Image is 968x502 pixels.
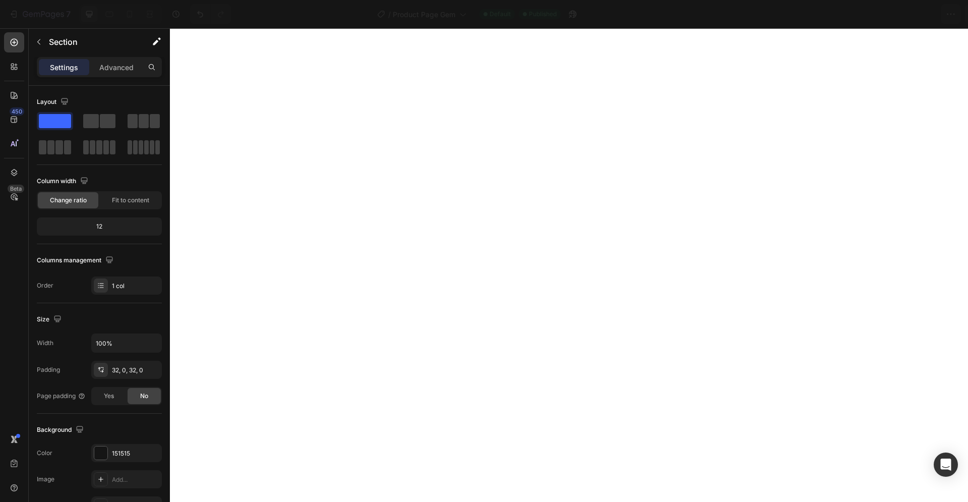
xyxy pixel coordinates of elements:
[934,453,958,477] div: Open Intercom Messenger
[37,339,53,348] div: Width
[37,449,52,458] div: Color
[99,62,134,73] p: Advanced
[490,10,511,19] span: Default
[37,95,71,109] div: Layout
[872,10,889,19] span: Save
[112,475,159,484] div: Add...
[66,8,71,20] p: 7
[37,392,86,401] div: Page padding
[10,107,24,116] div: 450
[37,475,54,484] div: Image
[170,28,968,502] iframe: Design area
[37,254,115,267] div: Columns management
[37,365,60,374] div: Padding
[8,185,24,193] div: Beta
[388,9,391,20] span: /
[864,4,897,24] button: Save
[4,4,75,24] button: 7
[393,9,455,20] span: Product Page Gem
[50,196,87,205] span: Change ratio
[529,10,557,19] span: Published
[39,219,160,234] div: 12
[112,282,159,291] div: 1 col
[50,62,78,73] p: Settings
[910,9,935,20] div: Publish
[140,392,148,401] span: No
[772,9,837,20] span: Assigned Products
[112,449,159,458] div: 151515
[112,366,159,375] div: 32, 0, 32, 0
[37,281,53,290] div: Order
[190,4,231,24] div: Undo/Redo
[37,313,64,326] div: Size
[37,423,86,437] div: Background
[49,36,132,48] p: Section
[92,334,161,352] input: Auto
[104,392,114,401] span: Yes
[901,4,943,24] button: Publish
[37,175,90,188] div: Column width
[112,196,149,205] span: Fit to content
[764,4,860,24] button: Assigned Products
